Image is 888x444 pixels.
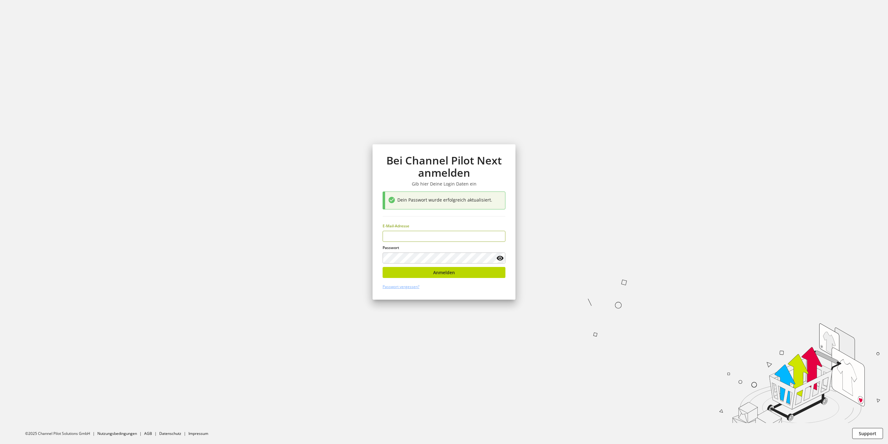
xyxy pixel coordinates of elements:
span: E-Mail-Adresse [383,223,409,229]
div: Dein Passwort wurde erfolgreich aktualisiert. [397,197,502,204]
h3: Gib hier Deine Login Daten ein [383,181,505,187]
a: Datenschutz [159,431,181,436]
li: ©2025 Channel Pilot Solutions GmbH [25,431,97,436]
button: Anmelden [383,267,505,278]
span: Anmelden [433,269,455,276]
a: Nutzungsbedingungen [97,431,137,436]
span: Passwort [383,245,399,250]
a: Impressum [188,431,208,436]
h1: Bei Channel Pilot Next anmelden [383,154,505,179]
button: Support [852,428,883,439]
a: AGB [144,431,152,436]
span: Support [859,430,876,437]
a: Passwort vergessen? [383,284,419,289]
